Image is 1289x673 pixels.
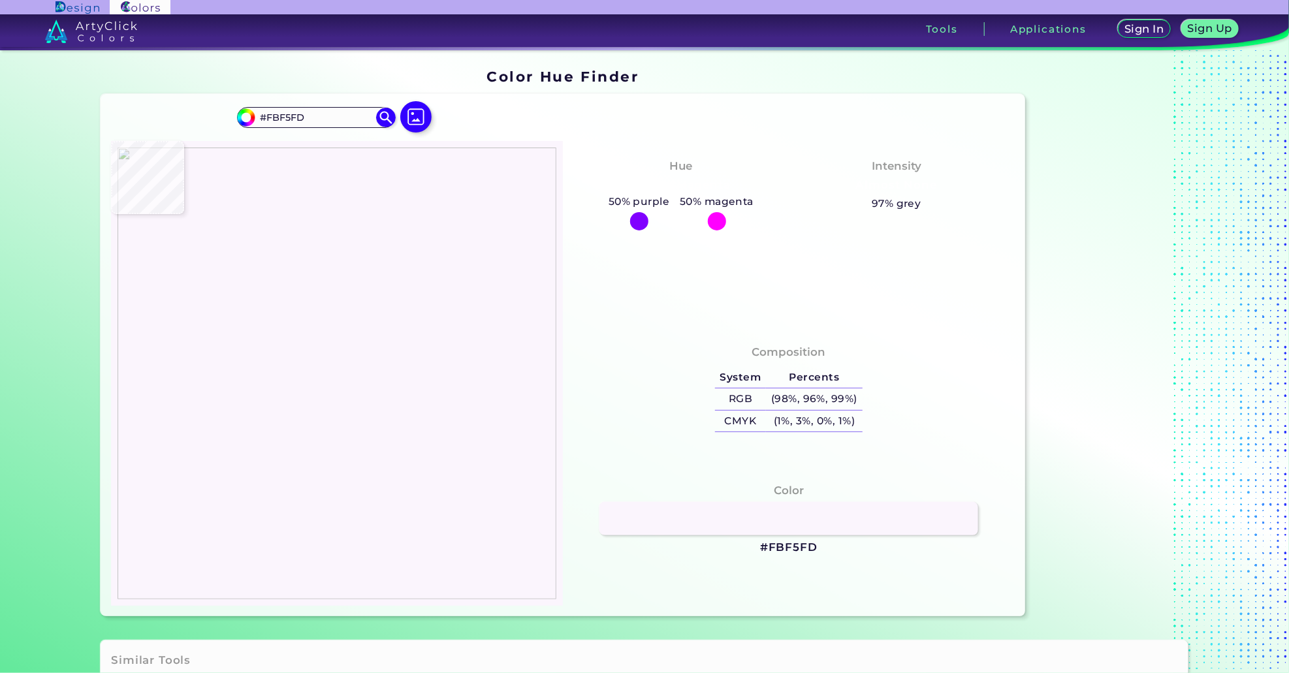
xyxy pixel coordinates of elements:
[766,411,862,432] h5: (1%, 3%, 0%, 1%)
[760,540,818,556] h3: #FBF5FD
[1126,24,1162,34] h5: Sign In
[675,193,759,210] h5: 50% magenta
[255,109,377,127] input: type color..
[1121,21,1168,37] a: Sign In
[872,195,921,212] h5: 97% grey
[626,178,737,193] h3: Purple-Magenta
[1185,21,1236,37] a: Sign Up
[766,367,862,388] h5: Percents
[850,178,942,193] h3: Almost None
[872,157,921,176] h4: Intensity
[766,388,862,410] h5: (98%, 96%, 99%)
[926,24,958,34] h3: Tools
[56,1,99,14] img: ArtyClick Design logo
[111,653,191,668] h3: Similar Tools
[1190,23,1230,33] h5: Sign Up
[486,67,639,86] h1: Color Hue Finder
[752,343,825,362] h4: Composition
[603,193,675,210] h5: 50% purple
[45,20,137,43] img: logo_artyclick_colors_white.svg
[715,388,766,410] h5: RGB
[774,481,804,500] h4: Color
[400,101,432,133] img: icon picture
[376,108,396,127] img: icon search
[715,411,766,432] h5: CMYK
[1010,24,1087,34] h3: Applications
[118,148,556,599] img: dee3ef7f-af5a-4d69-b2e0-23d861441a44
[715,367,766,388] h5: System
[669,157,692,176] h4: Hue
